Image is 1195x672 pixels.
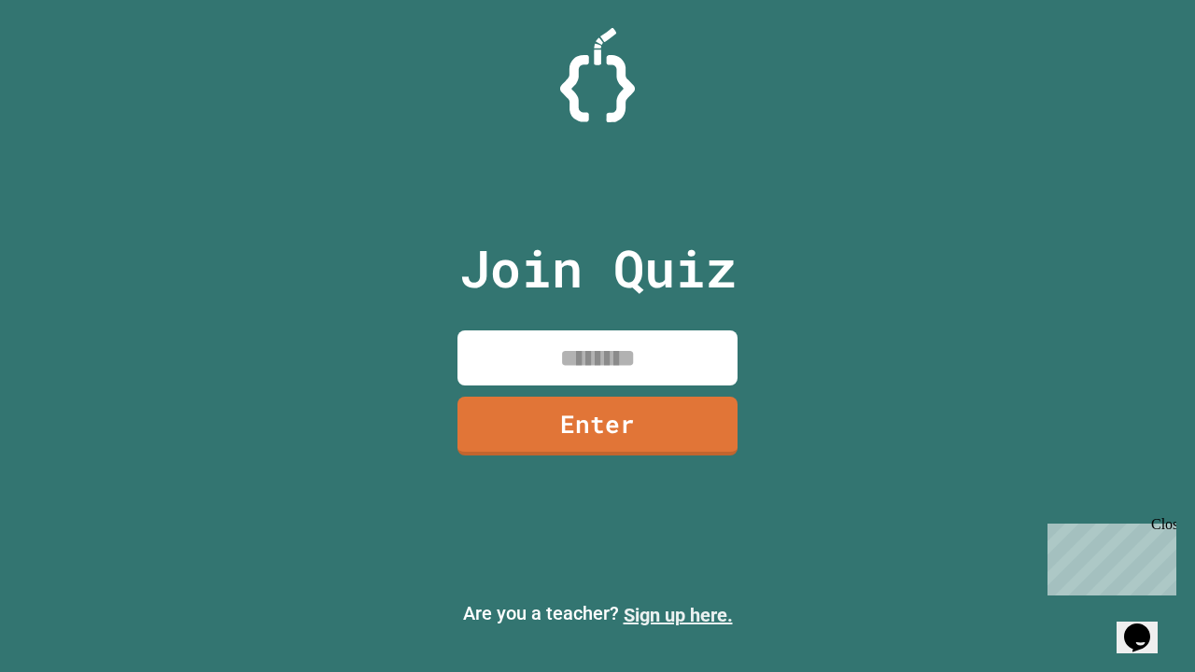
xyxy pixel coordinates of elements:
a: Sign up here. [624,604,733,626]
img: Logo.svg [560,28,635,122]
p: Are you a teacher? [15,599,1180,629]
div: Chat with us now!Close [7,7,129,119]
p: Join Quiz [459,230,737,307]
a: Enter [457,397,738,455]
iframe: chat widget [1040,516,1176,595]
iframe: chat widget [1117,597,1176,653]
